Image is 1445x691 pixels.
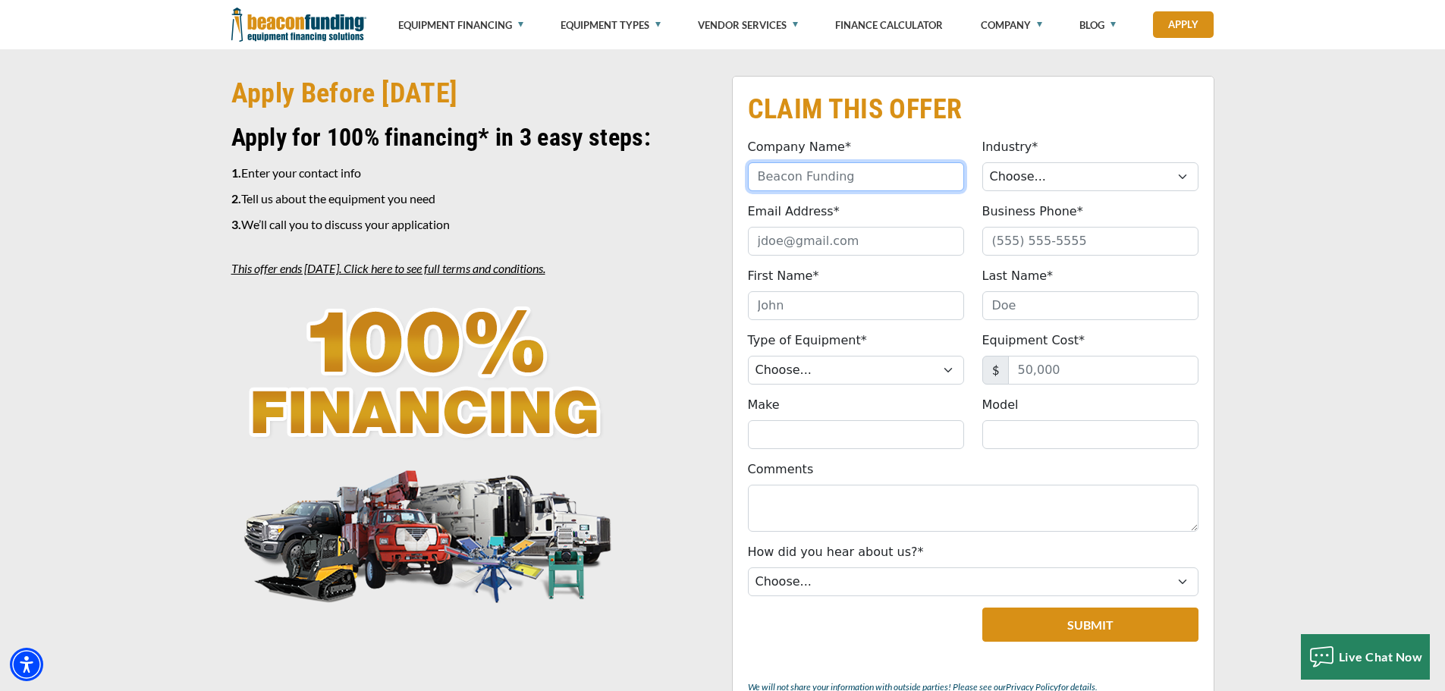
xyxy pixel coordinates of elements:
[982,331,1085,350] label: Equipment Cost*
[1301,634,1431,680] button: Live Chat Now
[231,122,714,152] h3: Apply for 100% financing* in 3 easy steps:
[748,203,840,221] label: Email Address*
[231,165,241,180] strong: 1.
[748,162,964,191] input: Beacon Funding
[10,648,43,681] div: Accessibility Menu
[231,191,241,206] strong: 2.
[748,608,932,655] iframe: reCAPTCHA
[982,356,1009,385] span: $
[748,227,964,256] input: jdoe@gmail.com
[982,227,1198,256] input: (555) 555-5555
[231,285,618,616] img: Equipment collage
[1153,11,1214,38] a: Apply
[748,331,867,350] label: Type of Equipment*
[748,396,780,414] label: Make
[748,267,819,285] label: First Name*
[231,76,714,111] h2: Apply Before [DATE]
[748,543,924,561] label: How did you hear about us?*
[982,203,1083,221] label: Business Phone*
[231,215,714,234] p: We’ll call you to discuss your application
[982,138,1038,156] label: Industry*
[231,217,241,231] strong: 3.
[231,261,545,275] a: This offer ends [DATE]. Click here to see full terms and conditions.
[982,608,1198,642] button: Submit
[231,190,714,208] p: Tell us about the equipment you need
[982,291,1198,320] input: Doe
[748,291,964,320] input: John
[748,138,851,156] label: Company Name*
[982,396,1019,414] label: Model
[982,267,1054,285] label: Last Name*
[748,92,1198,127] h2: CLAIM THIS OFFER
[231,164,714,182] p: Enter your contact info
[1008,356,1198,385] input: 50,000
[748,460,814,479] label: Comments
[1339,649,1423,664] span: Live Chat Now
